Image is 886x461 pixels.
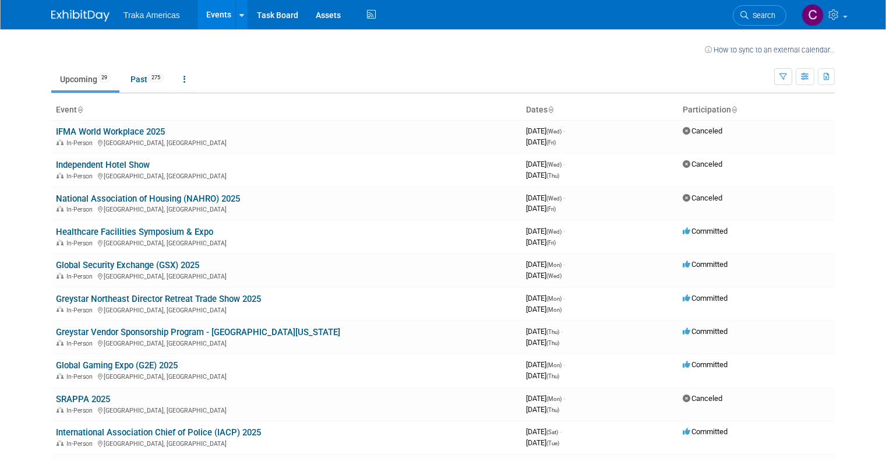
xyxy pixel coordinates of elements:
[563,193,565,202] span: -
[57,340,63,346] img: In-Person Event
[683,260,728,269] span: Committed
[123,10,180,20] span: Traka Americas
[546,228,562,235] span: (Wed)
[66,407,96,414] span: In-Person
[57,373,63,379] img: In-Person Event
[563,160,565,168] span: -
[546,440,559,446] span: (Tue)
[526,327,563,336] span: [DATE]
[66,139,96,147] span: In-Person
[683,294,728,302] span: Committed
[56,427,261,438] a: International Association Chief of Police (IACP) 2025
[56,394,110,404] a: SRAPPA 2025
[546,407,559,413] span: (Thu)
[526,193,565,202] span: [DATE]
[548,105,553,114] a: Sort by Start Date
[731,105,737,114] a: Sort by Participation Type
[563,227,565,235] span: -
[546,173,559,179] span: (Thu)
[56,327,340,337] a: Greystar Vendor Sponsorship Program - [GEOGRAPHIC_DATA][US_STATE]
[749,11,775,20] span: Search
[683,227,728,235] span: Committed
[683,126,722,135] span: Canceled
[56,227,213,237] a: Healthcare Facilities Symposium & Expo
[148,73,164,82] span: 275
[678,100,835,120] th: Participation
[66,373,96,381] span: In-Person
[56,204,517,213] div: [GEOGRAPHIC_DATA], [GEOGRAPHIC_DATA]
[526,227,565,235] span: [DATE]
[546,373,559,379] span: (Thu)
[683,427,728,436] span: Committed
[526,160,565,168] span: [DATE]
[526,394,565,403] span: [DATE]
[563,260,565,269] span: -
[98,73,111,82] span: 29
[56,438,517,448] div: [GEOGRAPHIC_DATA], [GEOGRAPHIC_DATA]
[526,438,559,447] span: [DATE]
[66,273,96,280] span: In-Person
[56,260,199,270] a: Global Security Exchange (GSX) 2025
[56,171,517,180] div: [GEOGRAPHIC_DATA], [GEOGRAPHIC_DATA]
[526,238,556,247] span: [DATE]
[56,360,178,371] a: Global Gaming Expo (G2E) 2025
[683,394,722,403] span: Canceled
[526,260,565,269] span: [DATE]
[56,294,261,304] a: Greystar Northeast Director Retreat Trade Show 2025
[546,273,562,279] span: (Wed)
[57,139,63,145] img: In-Person Event
[802,4,824,26] img: Christian Guzman
[705,45,835,54] a: How to sync to an external calendar...
[57,440,63,446] img: In-Person Event
[683,360,728,369] span: Committed
[526,371,559,380] span: [DATE]
[66,206,96,213] span: In-Person
[561,327,563,336] span: -
[683,327,728,336] span: Committed
[56,405,517,414] div: [GEOGRAPHIC_DATA], [GEOGRAPHIC_DATA]
[51,68,119,90] a: Upcoming29
[546,329,559,335] span: (Thu)
[526,338,559,347] span: [DATE]
[57,173,63,178] img: In-Person Event
[546,128,562,135] span: (Wed)
[546,206,556,212] span: (Fri)
[122,68,172,90] a: Past275
[546,340,559,346] span: (Thu)
[546,139,556,146] span: (Fri)
[526,271,562,280] span: [DATE]
[57,407,63,413] img: In-Person Event
[66,440,96,448] span: In-Person
[57,307,63,312] img: In-Person Event
[546,240,556,246] span: (Fri)
[683,193,722,202] span: Canceled
[51,100,521,120] th: Event
[563,394,565,403] span: -
[57,206,63,212] img: In-Person Event
[56,371,517,381] div: [GEOGRAPHIC_DATA], [GEOGRAPHIC_DATA]
[546,262,562,268] span: (Mon)
[526,427,562,436] span: [DATE]
[526,138,556,146] span: [DATE]
[526,171,559,180] span: [DATE]
[66,240,96,247] span: In-Person
[56,305,517,314] div: [GEOGRAPHIC_DATA], [GEOGRAPHIC_DATA]
[56,338,517,347] div: [GEOGRAPHIC_DATA], [GEOGRAPHIC_DATA]
[683,160,722,168] span: Canceled
[66,307,96,314] span: In-Person
[57,240,63,245] img: In-Person Event
[56,126,165,137] a: IFMA World Workplace 2025
[733,5,786,26] a: Search
[546,295,562,302] span: (Mon)
[526,204,556,213] span: [DATE]
[563,126,565,135] span: -
[560,427,562,436] span: -
[66,173,96,180] span: In-Person
[546,362,562,368] span: (Mon)
[563,360,565,369] span: -
[51,10,110,22] img: ExhibitDay
[56,138,517,147] div: [GEOGRAPHIC_DATA], [GEOGRAPHIC_DATA]
[56,271,517,280] div: [GEOGRAPHIC_DATA], [GEOGRAPHIC_DATA]
[526,294,565,302] span: [DATE]
[526,360,565,369] span: [DATE]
